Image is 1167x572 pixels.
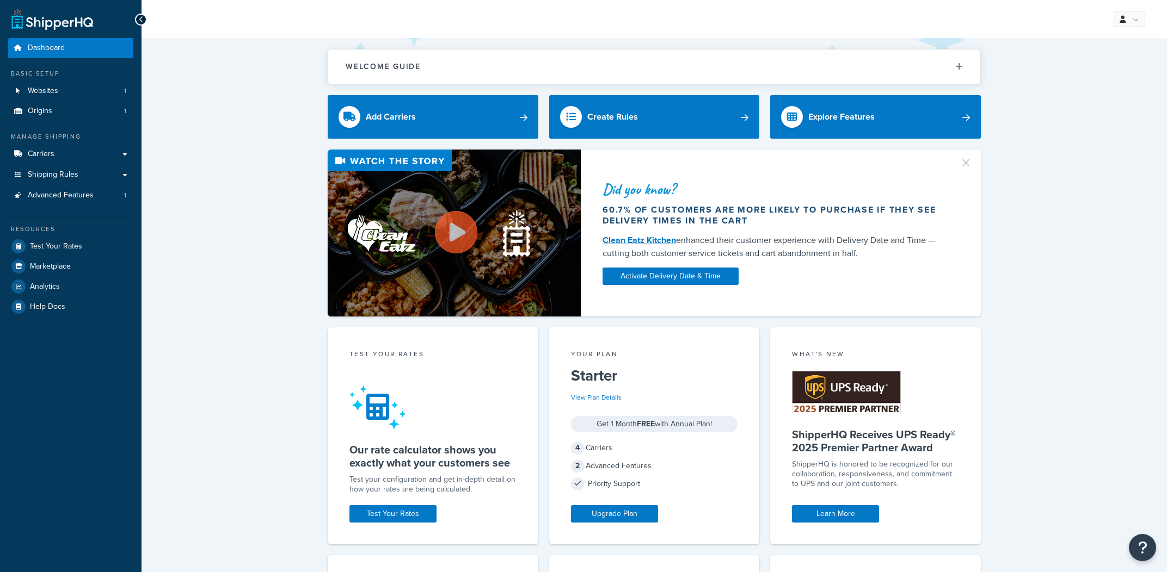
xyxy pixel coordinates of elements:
a: Add Carriers [328,95,538,139]
a: Advanced Features1 [8,185,133,206]
span: Advanced Features [28,191,94,200]
span: Analytics [30,282,60,291]
div: Advanced Features [571,458,738,474]
span: Carriers [28,150,54,159]
a: Test Your Rates [349,505,437,523]
span: 4 [571,442,584,455]
span: Websites [28,86,58,96]
div: What's New [792,349,959,362]
span: 1 [124,191,126,200]
div: Test your configuration and get in-depth detail on how your rates are being calculated. [349,475,517,494]
span: 1 [124,86,126,96]
button: Open Resource Center [1129,534,1156,561]
a: Clean Eatz Kitchen [603,234,676,246]
div: Carriers [571,440,738,456]
a: Marketplace [8,257,133,276]
p: ShipperHQ is honored to be recognized for our collaboration, responsiveness, and commitment to UP... [792,459,959,489]
div: Did you know? [603,182,947,197]
img: Video thumbnail [328,150,581,316]
a: Help Docs [8,297,133,316]
li: Origins [8,101,133,121]
div: Create Rules [587,109,638,125]
a: Dashboard [8,38,133,58]
h2: Welcome Guide [346,63,421,71]
div: Explore Features [808,109,875,125]
a: Origins1 [8,101,133,121]
div: 60.7% of customers are more likely to purchase if they see delivery times in the cart [603,204,947,226]
span: Help Docs [30,302,65,312]
div: Resources [8,225,133,234]
span: Dashboard [28,43,65,53]
span: Test Your Rates [30,242,82,251]
div: Your Plan [571,349,738,362]
span: 1 [124,107,126,116]
h5: ShipperHQ Receives UPS Ready® 2025 Premier Partner Award [792,428,959,454]
div: Get 1 Month with Annual Plan! [571,416,738,432]
span: 2 [571,459,584,472]
li: Websites [8,81,133,101]
div: Priority Support [571,476,738,492]
button: Welcome Guide [328,49,980,84]
h5: Starter [571,367,738,384]
span: Marketplace [30,262,71,271]
a: Create Rules [549,95,760,139]
a: Activate Delivery Date & Time [603,268,739,285]
a: Test Your Rates [8,237,133,256]
div: Basic Setup [8,69,133,78]
a: Analytics [8,277,133,296]
div: enhanced their customer experience with Delivery Date and Time — cutting both customer service ti... [603,234,947,260]
a: Carriers [8,144,133,164]
a: Shipping Rules [8,165,133,185]
a: Explore Features [770,95,981,139]
div: Add Carriers [366,109,416,125]
a: View Plan Details [571,393,622,402]
span: Origins [28,107,52,116]
div: Test your rates [349,349,517,362]
strong: FREE [637,418,655,430]
li: Advanced Features [8,185,133,206]
h5: Our rate calculator shows you exactly what your customers see [349,443,517,469]
a: Upgrade Plan [571,505,658,523]
a: Learn More [792,505,879,523]
a: Websites1 [8,81,133,101]
div: Manage Shipping [8,132,133,141]
span: Shipping Rules [28,170,78,179]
